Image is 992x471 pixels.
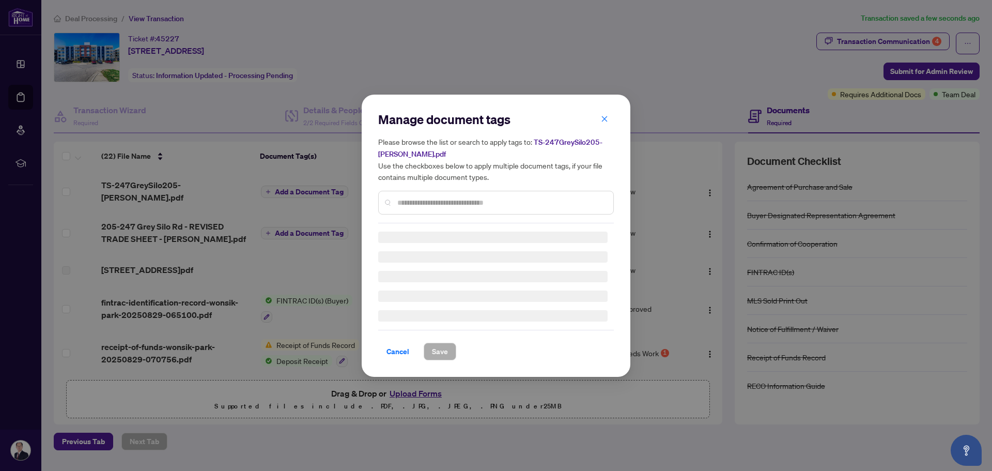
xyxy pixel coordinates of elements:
[424,343,456,360] button: Save
[951,435,982,466] button: Open asap
[378,343,417,360] button: Cancel
[378,138,602,159] span: TS-247GreySilo205-[PERSON_NAME].pdf
[601,115,608,122] span: close
[386,343,409,360] span: Cancel
[378,136,614,183] h5: Please browse the list or search to apply tags to: Use the checkboxes below to apply multiple doc...
[378,111,614,128] h2: Manage document tags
